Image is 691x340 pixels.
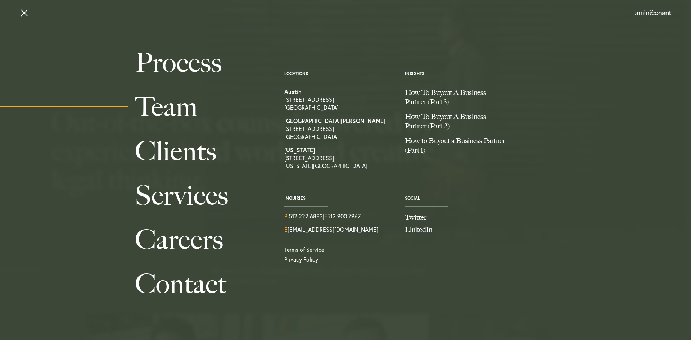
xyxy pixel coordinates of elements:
a: Careers [135,218,268,262]
a: Clients [135,129,268,173]
span: Inquiries [284,196,394,201]
strong: [GEOGRAPHIC_DATA][PERSON_NAME] [284,117,385,124]
a: How To Buyout A Business Partner (Part 2) [405,112,515,136]
a: View on map [284,88,394,112]
a: Services [135,173,268,218]
a: Email Us [284,226,378,234]
a: How to Buyout a Business Partner (Part 1) [405,136,515,160]
a: View on map [284,146,394,170]
a: Privacy Policy [284,255,394,263]
span: F [324,212,327,220]
span: Social [405,196,515,201]
a: Process [135,41,268,85]
div: | 512.900.7967 [284,212,394,220]
a: How To Buyout A Business Partner (Part 3) [405,88,515,112]
img: Amini & Conant [635,10,671,16]
span: E [284,226,288,234]
a: Insights [405,71,424,76]
a: View on map [284,117,394,141]
a: Contact [135,262,268,306]
a: Locations [284,71,308,76]
a: Join us on LinkedIn [405,225,515,235]
a: Team [135,85,268,129]
span: P [284,212,287,220]
a: Home [635,10,671,16]
strong: Austin [284,88,302,95]
strong: [US_STATE] [284,146,315,154]
a: Call us at 5122226883 [289,212,323,220]
a: Follow us on Twitter [405,212,515,223]
a: Terms of Service [284,246,324,254]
